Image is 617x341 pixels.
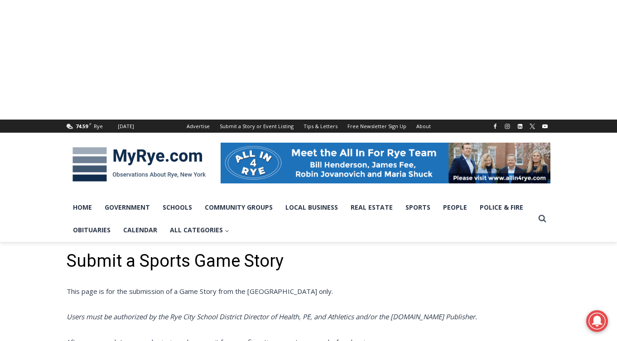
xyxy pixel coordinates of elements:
button: View Search Form [534,211,550,227]
a: Instagram [502,121,513,132]
div: Rye [94,122,103,130]
img: All in for Rye [221,143,550,183]
a: Tips & Letters [299,120,342,133]
a: Advertise [182,120,215,133]
span: F [89,121,92,126]
a: Linkedin [515,121,525,132]
a: Obituaries [67,219,117,241]
nav: Secondary Navigation [182,120,436,133]
a: Submit a Story or Event Listing [215,120,299,133]
a: Schools [156,196,198,219]
a: Facebook [490,121,501,132]
a: Real Estate [344,196,399,219]
a: About [411,120,436,133]
img: MyRye.com [67,141,212,188]
nav: Primary Navigation [67,196,534,242]
a: Home [67,196,98,219]
span: All Categories [170,225,229,235]
a: Local Business [279,196,344,219]
a: Government [98,196,156,219]
a: YouTube [540,121,550,132]
a: Police & Fire [473,196,530,219]
div: [DATE] [118,122,134,130]
p: This page is for the submission of a Game Story from the [GEOGRAPHIC_DATA] only. [67,286,550,297]
a: Calendar [117,219,164,241]
a: Community Groups [198,196,279,219]
a: Free Newsletter Sign Up [342,120,411,133]
a: X [527,121,538,132]
i: Users must be authorized by the Rye City School District Director of Health, PE, and Athletics an... [67,312,477,321]
a: All Categories [164,219,236,241]
h1: Submit a Sports Game Story [67,251,550,272]
a: People [437,196,473,219]
a: Sports [399,196,437,219]
span: 74.59 [76,123,88,130]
